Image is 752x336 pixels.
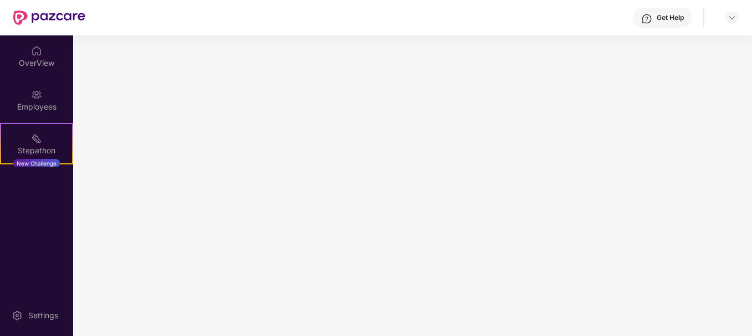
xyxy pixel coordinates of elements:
[12,310,23,321] img: svg+xml;base64,PHN2ZyBpZD0iU2V0dGluZy0yMHgyMCIgeG1sbnM9Imh0dHA6Ly93d3cudzMub3JnLzIwMDAvc3ZnIiB3aW...
[728,13,736,22] img: svg+xml;base64,PHN2ZyBpZD0iRHJvcGRvd24tMzJ4MzIiIHhtbG5zPSJodHRwOi8vd3d3LnczLm9yZy8yMDAwL3N2ZyIgd2...
[25,310,61,321] div: Settings
[31,89,42,100] img: svg+xml;base64,PHN2ZyBpZD0iRW1wbG95ZWVzIiB4bWxucz0iaHR0cDovL3d3dy53My5vcmcvMjAwMC9zdmciIHdpZHRoPS...
[31,133,42,144] img: svg+xml;base64,PHN2ZyB4bWxucz0iaHR0cDovL3d3dy53My5vcmcvMjAwMC9zdmciIHdpZHRoPSIyMSIgaGVpZ2h0PSIyMC...
[13,159,60,168] div: New Challenge
[13,11,85,25] img: New Pazcare Logo
[1,145,72,156] div: Stepathon
[641,13,652,24] img: svg+xml;base64,PHN2ZyBpZD0iSGVscC0zMngzMiIgeG1sbnM9Imh0dHA6Ly93d3cudzMub3JnLzIwMDAvc3ZnIiB3aWR0aD...
[657,13,684,22] div: Get Help
[31,45,42,56] img: svg+xml;base64,PHN2ZyBpZD0iSG9tZSIgeG1sbnM9Imh0dHA6Ly93d3cudzMub3JnLzIwMDAvc3ZnIiB3aWR0aD0iMjAiIG...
